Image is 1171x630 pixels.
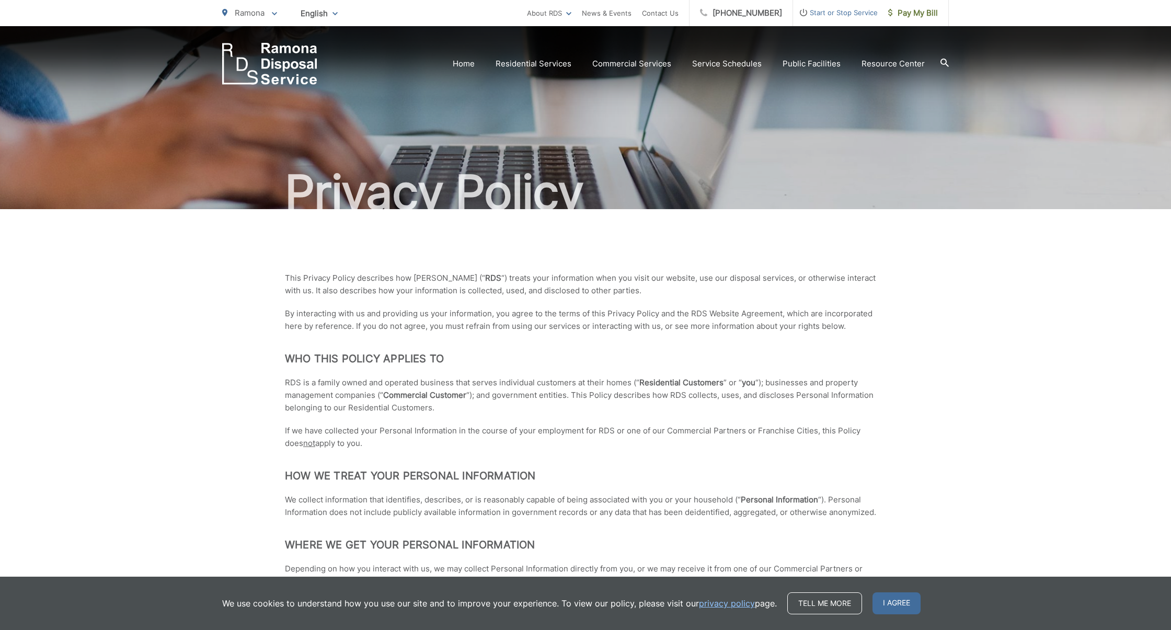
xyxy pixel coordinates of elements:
[285,563,886,588] p: Depending on how you interact with us, we may collect Personal Information directly from you, or ...
[872,592,921,614] span: I agree
[699,597,755,610] a: privacy policy
[453,58,475,70] a: Home
[485,273,501,283] strong: RDS
[692,58,762,70] a: Service Schedules
[783,58,841,70] a: Public Facilities
[383,390,466,400] strong: Commercial Customer
[862,58,925,70] a: Resource Center
[285,494,886,519] p: We collect information that identifies, describes, or is reasonably capable of being associated w...
[285,352,886,365] h2: Who This Policy Applies To
[741,495,818,505] strong: Personal Information
[285,376,886,414] p: RDS is a family owned and operated business that serves individual customers at their homes (“ ” ...
[293,4,346,22] span: English
[592,58,671,70] a: Commercial Services
[285,539,886,551] h2: Where we get your Personal Information
[285,307,886,333] p: By interacting with us and providing us your information, you agree to the terms of this Privacy ...
[285,425,886,450] p: If we have collected your Personal Information in the course of your employment for RDS or one of...
[235,8,265,18] span: Ramona
[787,592,862,614] a: Tell me more
[222,597,777,610] p: We use cookies to understand how you use our site and to improve your experience. To view our pol...
[222,43,317,85] a: EDCD logo. Return to the homepage.
[888,7,938,19] span: Pay My Bill
[222,166,949,219] h1: Privacy Policy
[582,7,632,19] a: News & Events
[642,7,679,19] a: Contact Us
[742,377,755,387] strong: you
[639,377,724,387] strong: Residential Customers
[527,7,571,19] a: About RDS
[285,272,886,297] p: This Privacy Policy describes how [PERSON_NAME] (“ “) treats your information when you visit our ...
[285,469,886,482] h2: How We Treat Your Personal Information
[496,58,571,70] a: Residential Services
[303,438,315,448] span: not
